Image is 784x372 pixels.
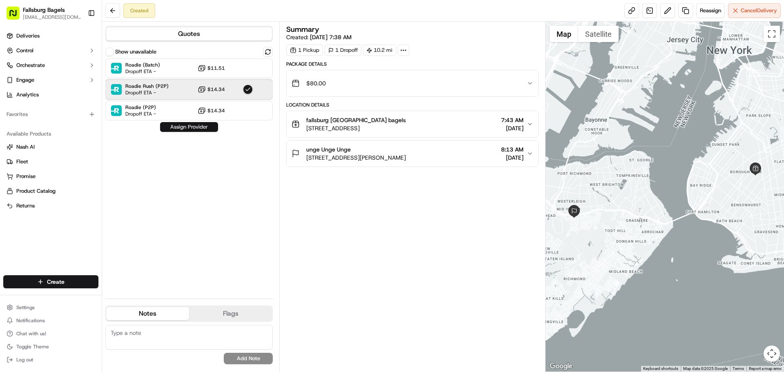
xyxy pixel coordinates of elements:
span: Knowledge Base [16,183,62,191]
span: fallsburg [GEOGRAPHIC_DATA] bagels [306,116,406,124]
button: Show satellite imagery [578,26,619,42]
img: 1727276513143-84d647e1-66c0-4f92-a045-3c9f9f5dfd92 [17,78,32,93]
span: Created: [286,33,352,41]
span: $11.51 [207,65,225,71]
button: [EMAIL_ADDRESS][DOMAIN_NAME] [23,14,81,20]
span: Engage [16,76,34,84]
span: $80.00 [306,79,326,87]
span: 7:43 AM [501,116,523,124]
span: [PERSON_NAME] [PERSON_NAME] [25,127,108,133]
button: Map camera controls [764,345,780,362]
button: Engage [3,74,98,87]
span: Control [16,47,33,54]
button: Orchestrate [3,59,98,72]
button: Log out [3,354,98,365]
button: fallsburg [GEOGRAPHIC_DATA] bagels[STREET_ADDRESS]7:43 AM[DATE] [287,111,538,137]
img: 1736555255976-a54dd68f-1ca7-489b-9aae-adbdc363a1c4 [16,127,23,134]
span: Roadie (Batch) [125,62,160,68]
a: Fleet [7,158,95,165]
span: Create [47,278,65,286]
span: • [110,127,113,133]
a: Open this area in Google Maps (opens a new window) [548,361,575,372]
span: Notifications [16,317,45,324]
div: Available Products [3,127,98,140]
span: [DATE] 7:38 AM [310,33,352,41]
a: Returns [7,202,95,209]
button: Quotes [106,27,272,40]
img: Nash [8,8,24,25]
a: Terms (opens in new tab) [733,366,744,371]
button: Toggle fullscreen view [764,26,780,42]
span: 8:13 AM [501,145,523,154]
span: Roadie Rush (P2P) [125,83,169,89]
img: Roadie (Batch) [111,63,122,74]
span: [STREET_ADDRESS][PERSON_NAME] [306,154,406,162]
a: Promise [7,173,95,180]
button: $11.51 [198,64,225,72]
span: Dropoff ETA - [125,111,156,117]
button: unge Unge Unge[STREET_ADDRESS][PERSON_NAME]8:13 AM[DATE] [287,140,538,167]
button: Keyboard shortcuts [643,366,678,372]
button: Chat with us! [3,328,98,339]
button: Notes [106,307,189,320]
a: Analytics [3,88,98,101]
a: 📗Knowledge Base [5,179,66,194]
span: Analytics [16,91,39,98]
img: 1736555255976-a54dd68f-1ca7-489b-9aae-adbdc363a1c4 [8,78,23,93]
span: Nash AI [16,143,35,151]
div: 📗 [8,183,15,190]
img: Roadie (P2P) [111,105,122,116]
button: Fallsburg Bagels[EMAIL_ADDRESS][DOMAIN_NAME] [3,3,85,23]
button: Show street map [550,26,578,42]
img: Roadie Rush (P2P) [111,84,122,95]
span: Promise [16,173,36,180]
span: Dropoff ETA - [125,89,169,96]
div: Favorites [3,108,98,121]
span: Fallsburg Bagels [23,6,65,14]
input: Got a question? Start typing here... [21,53,147,61]
img: Google [548,361,575,372]
span: Cancel Delivery [741,7,777,14]
span: Dropoff ETA - [125,68,160,75]
span: Chat with us! [16,330,46,337]
div: Past conversations [8,106,55,113]
div: Location Details [286,102,538,108]
div: Package Details [286,61,538,67]
button: $14.34 [198,85,225,94]
button: Fleet [3,155,98,168]
button: Nash AI [3,140,98,154]
span: Pylon [81,203,99,209]
div: 1 Pickup [286,45,323,56]
img: 1736555255976-a54dd68f-1ca7-489b-9aae-adbdc363a1c4 [16,149,23,156]
span: unge Unge Unge [306,145,351,154]
span: • [68,149,71,155]
span: Deliveries [16,32,40,40]
p: Welcome 👋 [8,33,149,46]
span: [DATE] [501,154,523,162]
label: Show unavailable [115,48,156,56]
button: Create [3,275,98,288]
div: 💻 [69,183,76,190]
span: Map data ©2025 Google [683,366,728,371]
span: Fleet [16,158,28,165]
button: CancelDelivery [728,3,781,18]
button: Notifications [3,315,98,326]
span: [DATE] [114,127,131,133]
button: Toggle Theme [3,341,98,352]
button: Product Catalog [3,185,98,198]
a: Nash AI [7,143,95,151]
a: 💻API Documentation [66,179,134,194]
div: We're available if you need us! [37,86,112,93]
button: $14.34 [198,107,225,115]
div: Start new chat [37,78,134,86]
span: [STREET_ADDRESS] [306,124,406,132]
span: $14.34 [207,107,225,114]
div: 10.2 mi [363,45,396,56]
a: Report a map error [749,366,782,371]
span: Reassign [700,7,721,14]
h3: Summary [286,26,319,33]
button: Assign Provider [160,122,218,132]
span: $14.34 [207,86,225,93]
span: Toggle Theme [16,343,49,350]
